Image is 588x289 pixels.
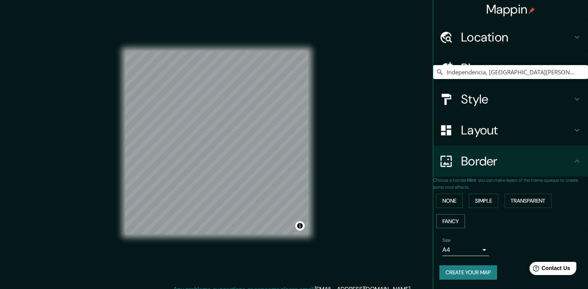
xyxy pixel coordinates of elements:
[461,91,573,107] h4: Style
[433,22,588,53] div: Location
[529,7,535,14] img: pin-icon.png
[295,221,305,231] button: Toggle attribution
[461,60,573,76] h4: Pins
[433,84,588,115] div: Style
[461,122,573,138] h4: Layout
[461,29,573,45] h4: Location
[433,65,588,79] input: Pick your city or area
[439,265,497,280] button: Create your map
[442,237,451,244] label: Size
[433,115,588,146] div: Layout
[486,2,535,17] h4: Mappin
[433,177,588,191] p: Choose a border. : you can make layers of the frame opaque to create some cool effects.
[504,194,552,208] button: Transparent
[469,194,498,208] button: Simple
[461,153,573,169] h4: Border
[442,244,489,256] div: A4
[519,259,579,280] iframe: Help widget launcher
[433,146,588,177] div: Border
[125,51,309,234] canvas: Map
[436,214,465,229] button: Fancy
[467,177,476,183] b: Hint
[433,53,588,84] div: Pins
[436,194,463,208] button: None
